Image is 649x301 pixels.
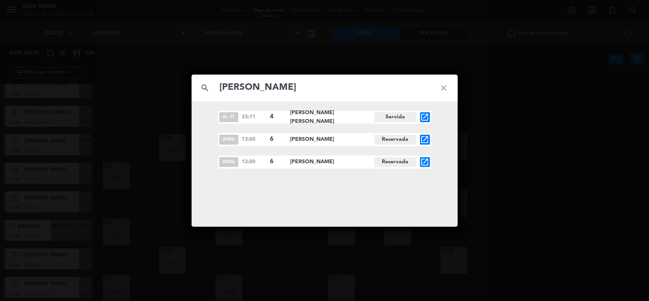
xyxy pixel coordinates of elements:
input: Buscar reservas [219,80,430,96]
span: Reservada [374,157,416,167]
span: Reservada [374,135,416,145]
span: 23:11 [242,113,267,121]
span: 13:00 [242,158,267,166]
span: [DATE] [219,157,238,167]
i: open_in_new [421,113,430,122]
span: 13:00 [242,135,267,143]
span: [PERSON_NAME] [290,135,374,144]
i: search [192,74,219,102]
span: [DATE] [219,135,238,145]
span: 6 [270,134,284,144]
span: 4 [270,112,284,122]
i: open_in_new [421,135,430,144]
span: dic. 27 [219,112,238,122]
i: open_in_new [421,158,430,167]
span: [PERSON_NAME] [290,158,374,166]
span: Servida [374,112,416,122]
span: 6 [270,157,284,167]
span: [PERSON_NAME] [PERSON_NAME] [290,108,374,126]
i: close [430,74,458,102]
